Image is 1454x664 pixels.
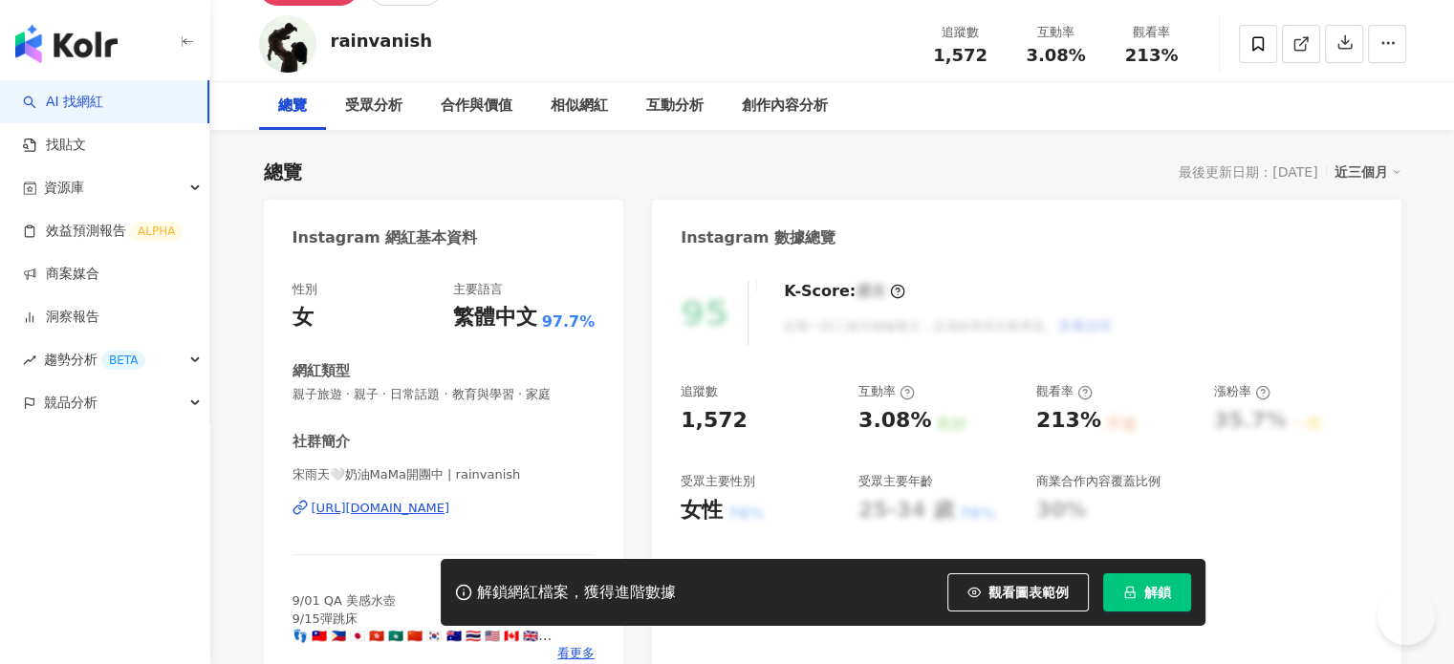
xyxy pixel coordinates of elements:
[293,386,596,403] span: 親子旅遊 · 親子 · 日常話題 · 教育與學習 · 家庭
[293,303,314,332] div: 女
[742,95,828,118] div: 創作內容分析
[15,25,118,63] img: logo
[345,95,402,118] div: 受眾分析
[101,351,145,370] div: BETA
[924,23,997,42] div: 追蹤數
[1214,383,1270,400] div: 漲粉率
[681,227,836,248] div: Instagram 數據總覽
[1125,46,1179,65] span: 213%
[681,383,718,400] div: 追蹤數
[933,45,987,65] span: 1,572
[23,265,99,284] a: 商案媒合
[784,281,905,302] div: K-Score :
[23,93,103,112] a: searchAI 找網紅
[681,473,755,490] div: 受眾主要性別
[1036,406,1101,436] div: 213%
[293,466,596,483] span: 宋雨天🤍奶油MaMa開團中 | rainvanish
[441,95,512,118] div: 合作與價值
[293,281,317,298] div: 性別
[1036,383,1093,400] div: 觀看率
[293,500,596,517] a: [URL][DOMAIN_NAME]
[542,311,596,332] span: 97.7%
[681,496,723,525] div: 女性
[312,500,450,517] div: [URL][DOMAIN_NAME]
[858,473,933,490] div: 受眾主要年齡
[477,583,676,603] div: 解鎖網紅檔案，獲得進階數據
[1020,23,1093,42] div: 互動率
[1036,473,1161,490] div: 商業合作內容覆蓋比例
[44,338,145,381] span: 趨勢分析
[1103,573,1191,611] button: 解鎖
[947,573,1089,611] button: 觀看圖表範例
[858,406,931,436] div: 3.08%
[1123,586,1137,599] span: lock
[551,95,608,118] div: 相似網紅
[858,383,915,400] div: 互動率
[23,353,36,367] span: rise
[278,95,307,118] div: 總覽
[293,361,350,381] div: 網紅類型
[1144,585,1171,600] span: 解鎖
[293,227,478,248] div: Instagram 網紅基本資料
[23,136,86,155] a: 找貼文
[1335,160,1401,184] div: 近三個月
[44,166,84,209] span: 資源庫
[44,381,98,424] span: 競品分析
[293,432,350,452] div: 社群簡介
[1116,23,1188,42] div: 觀看率
[23,222,183,241] a: 效益預測報告ALPHA
[646,95,704,118] div: 互動分析
[264,159,302,185] div: 總覽
[1026,46,1085,65] span: 3.08%
[1179,164,1317,180] div: 最後更新日期：[DATE]
[681,406,748,436] div: 1,572
[453,303,537,332] div: 繁體中文
[453,281,503,298] div: 主要語言
[259,15,316,73] img: KOL Avatar
[988,585,1069,600] span: 觀看圖表範例
[331,29,432,53] div: rainvanish
[557,645,595,662] span: 看更多
[23,308,99,327] a: 洞察報告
